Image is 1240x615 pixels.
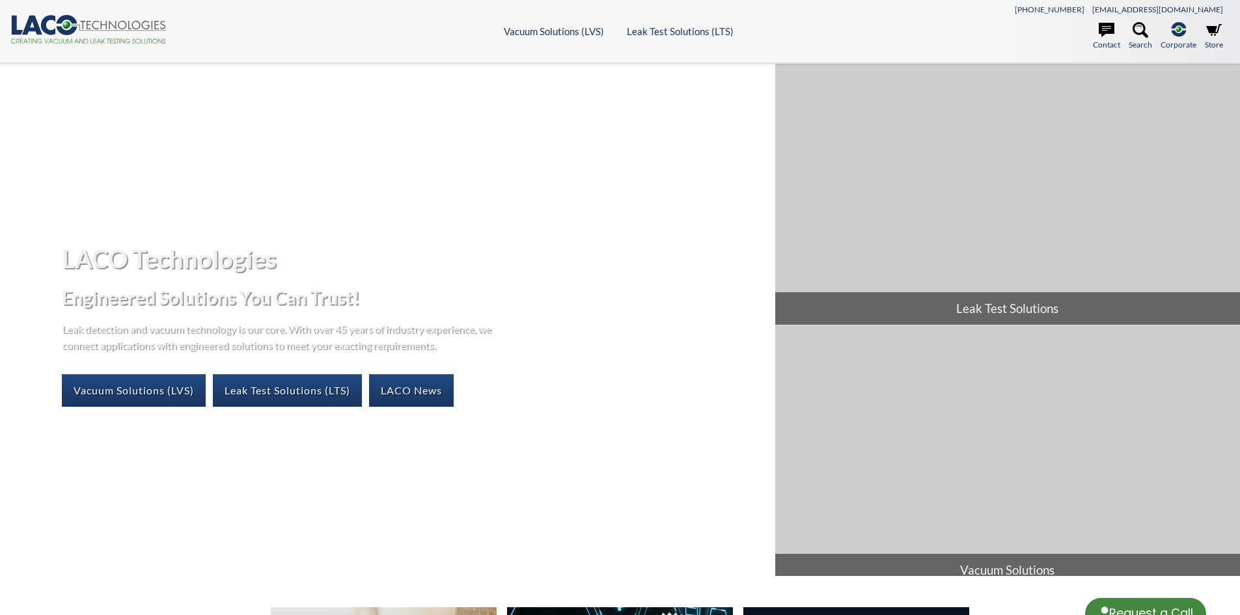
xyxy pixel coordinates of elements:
a: LACO News [369,374,454,407]
a: Leak Test Solutions (LTS) [213,374,362,407]
a: Store [1205,22,1223,51]
a: Search [1129,22,1152,51]
a: [PHONE_NUMBER] [1015,5,1084,14]
a: Contact [1093,22,1120,51]
span: Corporate [1161,38,1196,51]
span: Vacuum Solutions [775,554,1240,586]
h1: LACO Technologies [62,243,764,275]
a: Vacuum Solutions [775,325,1240,586]
a: Vacuum Solutions (LVS) [504,25,604,37]
a: Leak Test Solutions [775,64,1240,325]
a: Leak Test Solutions (LTS) [627,25,734,37]
h2: Engineered Solutions You Can Trust! [62,286,764,310]
span: Leak Test Solutions [775,292,1240,325]
p: Leak detection and vacuum technology is our core. With over 45 years of industry experience, we c... [62,320,498,353]
a: Vacuum Solutions (LVS) [62,374,206,407]
a: [EMAIL_ADDRESS][DOMAIN_NAME] [1092,5,1223,14]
